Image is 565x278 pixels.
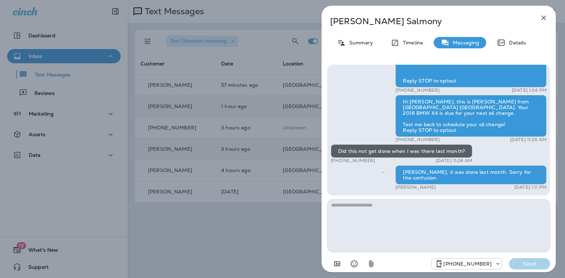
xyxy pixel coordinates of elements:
p: [PHONE_NUMBER] [443,261,492,267]
p: [PHONE_NUMBER] [331,158,375,164]
p: [PERSON_NAME] [395,185,436,190]
p: [DATE] 11:26 AM [510,137,547,143]
div: Hi [PERSON_NAME], this is [PERSON_NAME] from [GEOGRAPHIC_DATA] [GEOGRAPHIC_DATA]. Your 2016 BMW X... [395,95,547,137]
div: [PERSON_NAME], it was done last month. Sorry for the confusion. [395,165,547,185]
p: Details [505,40,526,46]
p: Summary [346,40,373,46]
p: Messaging [449,40,479,46]
p: [DATE] 1:11 PM [514,185,547,190]
span: Sent [381,169,385,175]
button: Add in a premade template [330,257,344,271]
p: [PHONE_NUMBER] [395,87,440,93]
p: [PHONE_NUMBER] [395,137,440,143]
button: Select an emoji [347,257,361,271]
div: +1 (984) 409-9300 [432,260,501,268]
p: [DATE] 1:04 PM [512,87,547,93]
div: Did this not get done when I was there last month? [331,144,472,158]
p: [DATE] 11:26 AM [436,158,472,164]
p: [PERSON_NAME] Salmony [330,16,524,26]
p: Timeline [399,40,423,46]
